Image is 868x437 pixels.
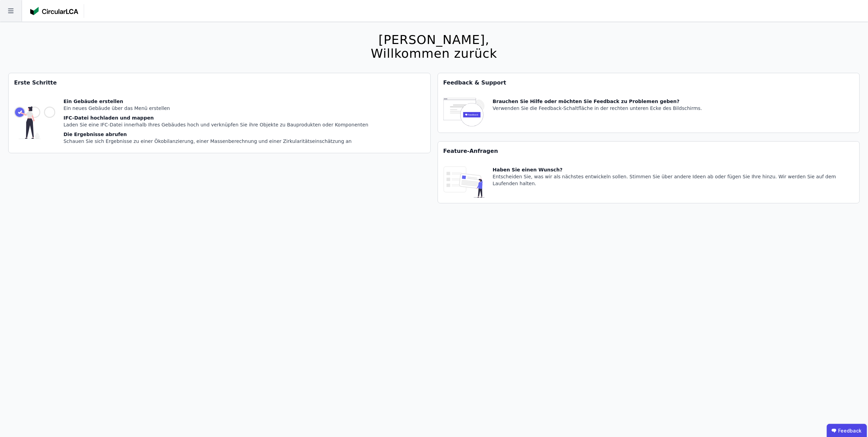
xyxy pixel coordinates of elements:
[63,98,368,105] div: Ein Gebäude erstellen
[14,98,55,147] img: getting_started_tile-DrF_GRSv.svg
[493,105,702,112] div: Verwenden Sie die Feedback-Schaltfläche in der rechten unteren Ecke des Bildschirms.
[493,98,702,105] div: Brauchen Sie Hilfe oder möchten Sie Feedback zu Problemen geben?
[63,105,368,112] div: Ein neues Gebäude über das Menü erstellen
[9,73,430,92] div: Erste Schritte
[438,142,860,161] div: Feature-Anfragen
[63,121,368,128] div: Laden Sie eine IFC-Datei innerhalb Ihres Gebäudes hoch und verknüpfen Sie ihre Objekte zu Bauprod...
[30,7,78,15] img: Concular
[371,33,497,47] div: [PERSON_NAME],
[493,173,854,187] div: Entscheiden Sie, was wir als nächstes entwickeln sollen. Stimmen Sie über andere Ideen ab oder fü...
[63,131,368,138] div: Die Ergebnisse abrufen
[443,166,485,198] img: feature_request_tile-UiXE1qGU.svg
[63,114,368,121] div: IFC-Datei hochladen und mappen
[438,73,860,92] div: Feedback & Support
[63,138,368,145] div: Schauen Sie sich Ergebnisse zu einer Ökobilanzierung, einer Massenberechnung und einer Zirkularit...
[493,166,854,173] div: Haben Sie einen Wunsch?
[443,98,485,127] img: feedback-icon-HCTs5lye.svg
[371,47,497,60] div: Willkommen zurück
